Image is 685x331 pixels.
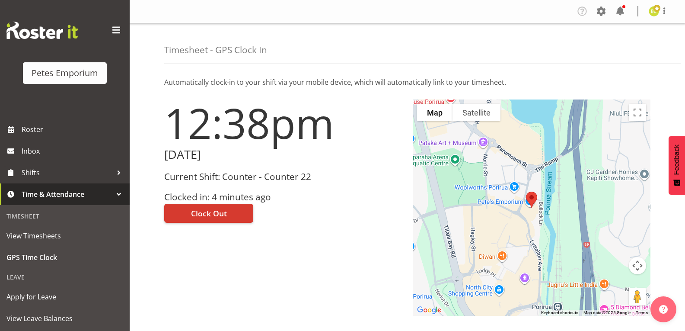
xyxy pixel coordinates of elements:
img: Google [415,305,443,316]
span: Inbox [22,145,125,157]
span: Time & Attendance [22,188,112,201]
a: View Leave Balances [2,308,127,329]
span: Clock Out [191,208,227,219]
button: Clock Out [164,204,253,223]
div: Timesheet [2,207,127,225]
button: Map camera controls [629,257,646,274]
h2: [DATE] [164,148,402,161]
button: Drag Pegman onto the map to open Street View [629,288,646,305]
a: GPS Time Clock [2,247,127,268]
span: GPS Time Clock [6,251,123,264]
span: Roster [22,123,125,136]
button: Show street map [417,104,452,121]
div: Petes Emporium [32,67,98,80]
h4: Timesheet - GPS Clock In [164,45,267,55]
img: help-xxl-2.png [659,305,668,314]
img: Rosterit website logo [6,22,78,39]
span: View Leave Balances [6,312,123,325]
p: Automatically clock-in to your shift via your mobile device, which will automatically link to you... [164,77,650,87]
span: Feedback [673,145,681,175]
span: View Timesheets [6,229,123,242]
button: Show satellite imagery [452,104,500,121]
h3: Current Shift: Counter - Counter 22 [164,172,402,182]
h3: Clocked in: 4 minutes ago [164,192,402,202]
button: Feedback - Show survey [669,136,685,195]
span: Map data ©2025 Google [583,310,631,315]
a: View Timesheets [2,225,127,247]
span: Shifts [22,166,112,179]
button: Toggle fullscreen view [629,104,646,121]
a: Open this area in Google Maps (opens a new window) [415,305,443,316]
h1: 12:38pm [164,100,402,146]
span: Apply for Leave [6,290,123,303]
img: emma-croft7499.jpg [649,6,659,16]
a: Apply for Leave [2,286,127,308]
div: Leave [2,268,127,286]
button: Keyboard shortcuts [541,310,578,316]
a: Terms [636,310,648,315]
